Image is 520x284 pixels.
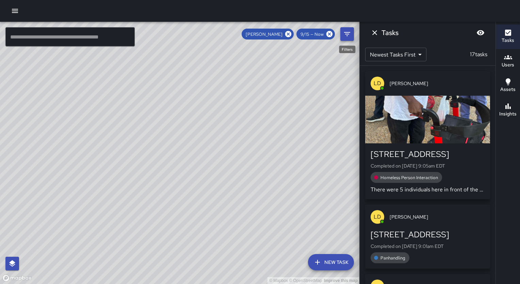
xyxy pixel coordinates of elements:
[496,74,520,98] button: Assets
[365,48,426,61] div: Newest Tasks First
[376,255,409,261] span: Panhandling
[242,29,294,40] div: [PERSON_NAME]
[467,50,490,59] p: 17 tasks
[502,61,514,69] h6: Users
[296,29,335,40] div: 9/15 — Now
[376,175,442,180] span: Homeless Person Interaction
[496,49,520,74] button: Users
[308,254,354,270] button: New Task
[390,80,485,87] span: [PERSON_NAME]
[340,27,354,41] button: Filters
[296,31,328,37] span: 9/15 — Now
[502,37,514,44] h6: Tasks
[371,243,485,250] p: Completed on [DATE] 9:01am EDT
[339,46,355,53] div: Filters
[499,110,517,118] h6: Insights
[371,149,485,160] div: [STREET_ADDRESS]
[496,25,520,49] button: Tasks
[474,26,487,40] button: Blur
[390,214,485,220] span: [PERSON_NAME]
[371,186,485,194] p: There were 5 individuals here in front of the market place getting coffee. Some were going to RVA...
[496,98,520,123] button: Insights
[242,31,287,37] span: [PERSON_NAME]
[365,71,490,199] button: LD[PERSON_NAME][STREET_ADDRESS]Completed on [DATE] 9:05am EDTHomeless Person InteractionThere wer...
[368,26,381,40] button: Dismiss
[374,79,381,88] p: LD
[371,162,485,169] p: Completed on [DATE] 9:05am EDT
[381,27,399,38] h6: Tasks
[371,229,485,240] div: [STREET_ADDRESS]
[500,86,516,93] h6: Assets
[365,205,490,269] button: LD[PERSON_NAME][STREET_ADDRESS]Completed on [DATE] 9:01am EDTPanhandling
[374,213,381,221] p: LD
